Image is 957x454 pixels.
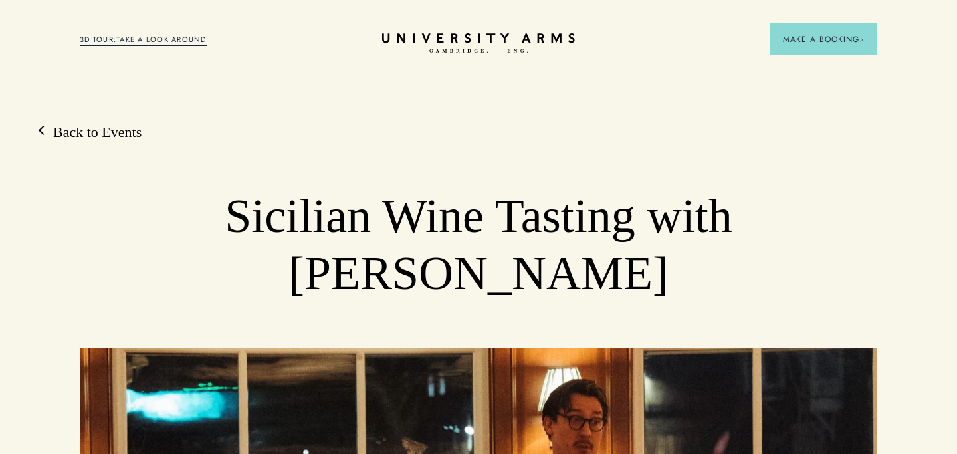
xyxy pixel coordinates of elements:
[770,23,877,55] button: Make a BookingArrow icon
[80,34,207,46] a: 3D TOUR:TAKE A LOOK AROUND
[382,33,575,54] a: Home
[783,33,864,45] span: Make a Booking
[859,37,864,42] img: Arrow icon
[40,122,142,142] a: Back to Events
[159,188,797,302] h1: Sicilian Wine Tasting with [PERSON_NAME]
